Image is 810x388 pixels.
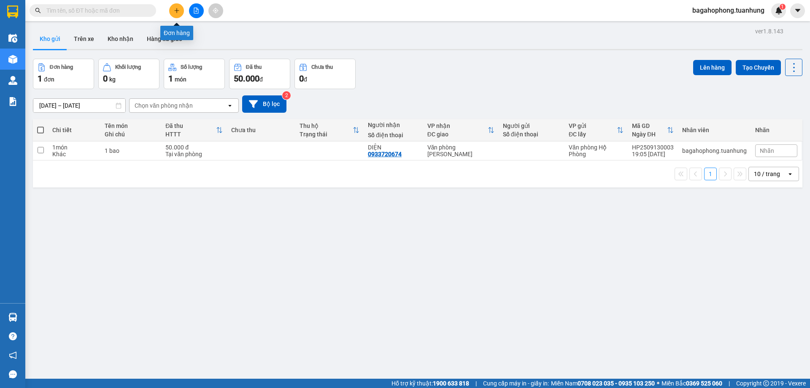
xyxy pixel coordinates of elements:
img: warehouse-icon [8,76,17,85]
sup: 1 [780,4,786,10]
span: caret-down [794,7,802,14]
button: caret-down [790,3,805,18]
strong: 0369 525 060 [686,380,722,387]
span: đơn [44,76,54,83]
img: solution-icon [8,97,17,106]
div: Văn phòng [PERSON_NAME] [427,144,494,157]
th: Toggle SortBy [161,119,227,141]
button: Kho gửi [33,29,67,49]
img: warehouse-icon [8,34,17,43]
div: DIỆN [368,144,419,151]
span: 1 [168,73,173,84]
div: 10 / trang [754,170,780,178]
strong: 1900 633 818 [433,380,469,387]
input: Tìm tên, số ĐT hoặc mã đơn [46,6,146,15]
div: Nhãn [755,127,797,133]
th: Toggle SortBy [628,119,678,141]
div: Số điện thoại [503,131,560,138]
div: VP gửi [569,122,617,129]
span: đ [259,76,263,83]
span: bagahophong.tuanhung [686,5,771,16]
button: Bộ lọc [242,95,286,113]
div: Mã GD [632,122,667,129]
span: 0 [103,73,108,84]
div: 0933720674 [368,151,402,157]
span: món [175,76,186,83]
span: đ [304,76,307,83]
div: Trạng thái [300,131,353,138]
div: Số điện thoại [368,132,419,138]
div: Ngày ĐH [632,131,667,138]
span: aim [213,8,219,14]
span: Nhãn [760,147,774,154]
div: Người nhận [368,122,419,128]
div: Tên món [105,122,157,129]
span: 1 [781,4,784,10]
th: Toggle SortBy [423,119,499,141]
strong: 0708 023 035 - 0935 103 250 [578,380,655,387]
div: Nhân viên [682,127,747,133]
div: HP2509130003 [632,144,674,151]
span: question-circle [9,332,17,340]
span: kg [109,76,116,83]
th: Toggle SortBy [564,119,628,141]
button: Đã thu50.000đ [229,59,290,89]
img: icon-new-feature [775,7,783,14]
span: copyright [763,380,769,386]
div: Đã thu [165,122,216,129]
div: ĐC lấy [569,131,617,138]
div: Ghi chú [105,131,157,138]
div: Khác [52,151,96,157]
img: warehouse-icon [8,55,17,64]
div: Người gửi [503,122,560,129]
button: Chưa thu0đ [294,59,356,89]
div: bagahophong.tuanhung [682,147,747,154]
svg: open [787,171,794,177]
button: Trên xe [67,29,101,49]
svg: open [227,102,233,109]
div: ver 1.8.143 [755,27,783,36]
div: Đơn hàng [50,64,73,70]
button: Lên hàng [693,60,732,75]
span: 0 [299,73,304,84]
div: Đơn hàng [160,26,193,40]
th: Toggle SortBy [295,119,364,141]
div: 1 món [52,144,96,151]
img: logo-vxr [7,5,18,18]
button: aim [208,3,223,18]
input: Select a date range. [33,99,125,112]
div: Chưa thu [311,64,333,70]
span: ⚪️ [657,382,659,385]
span: plus [174,8,180,14]
span: | [729,379,730,388]
sup: 2 [282,91,291,100]
div: Chưa thu [231,127,291,133]
div: 1 bao [105,147,157,154]
span: Hỗ trợ kỹ thuật: [391,379,469,388]
span: 1 [38,73,42,84]
span: notification [9,351,17,359]
button: Đơn hàng1đơn [33,59,94,89]
span: Miền Nam [551,379,655,388]
button: plus [169,3,184,18]
span: file-add [193,8,199,14]
div: Tại văn phòng [165,151,223,157]
button: Hàng đã giao [140,29,189,49]
button: Kho nhận [101,29,140,49]
div: Chọn văn phòng nhận [135,101,193,110]
img: warehouse-icon [8,313,17,322]
div: Đã thu [246,64,262,70]
button: Số lượng1món [164,59,225,89]
button: 1 [704,168,717,180]
span: search [35,8,41,14]
div: ĐC giao [427,131,488,138]
div: Văn phòng Hộ Phòng [569,144,624,157]
span: 50.000 [234,73,259,84]
div: HTTT [165,131,216,138]
span: Miền Bắc [661,379,722,388]
span: message [9,370,17,378]
div: Số lượng [181,64,202,70]
div: Thu hộ [300,122,353,129]
div: 19:05 [DATE] [632,151,674,157]
span: Cung cấp máy in - giấy in: [483,379,549,388]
